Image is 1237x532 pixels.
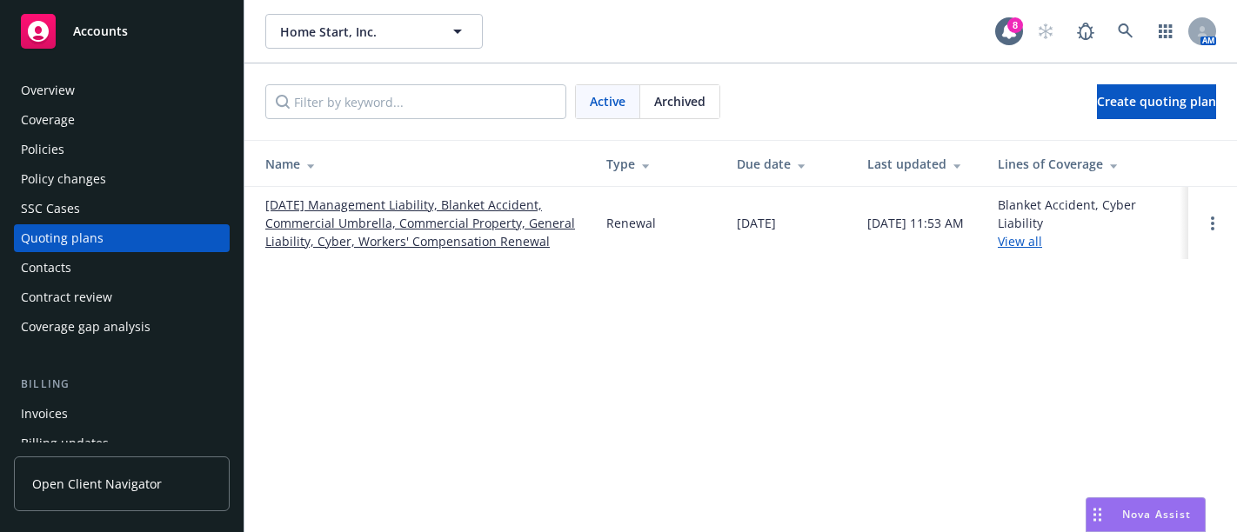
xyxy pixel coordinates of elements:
button: Nova Assist [1086,497,1206,532]
div: Last updated [867,155,970,173]
a: Invoices [14,400,230,428]
a: Policy changes [14,165,230,193]
div: Blanket Accident, Cyber Liability [998,196,1174,250]
a: Switch app [1148,14,1183,49]
div: Coverage [21,106,75,134]
span: Archived [654,92,705,110]
div: Type [606,155,709,173]
span: Accounts [73,24,128,38]
a: View all [998,233,1042,249]
div: Coverage gap analysis [21,313,150,341]
a: Quoting plans [14,224,230,252]
div: SSC Cases [21,195,80,223]
div: Name [265,155,578,173]
a: Open options [1202,213,1223,234]
a: Report a Bug [1068,14,1103,49]
a: Contract review [14,283,230,311]
a: [DATE] Management Liability, Blanket Accident, Commercial Umbrella, Commercial Property, General ... [265,196,578,250]
a: Search [1108,14,1143,49]
span: Active [590,92,625,110]
a: Contacts [14,254,230,282]
div: [DATE] [737,214,776,232]
div: Renewal [606,214,656,232]
a: Accounts [14,7,230,56]
div: 8 [1007,17,1023,33]
span: Open Client Navigator [32,475,162,493]
div: Overview [21,76,75,104]
span: Nova Assist [1122,507,1191,522]
div: [DATE] 11:53 AM [867,214,964,232]
a: Billing updates [14,429,230,457]
div: Invoices [21,400,68,428]
span: Home Start, Inc. [280,23,431,41]
div: Contacts [21,254,71,282]
a: Policies [14,136,230,163]
a: Coverage [14,106,230,134]
a: Create quoting plan [1097,84,1216,119]
button: Home Start, Inc. [265,14,483,49]
div: Quoting plans [21,224,104,252]
div: Billing updates [21,429,109,457]
input: Filter by keyword... [265,84,566,119]
a: Overview [14,76,230,104]
div: Lines of Coverage [998,155,1174,173]
a: Coverage gap analysis [14,313,230,341]
div: Policies [21,136,64,163]
div: Billing [14,376,230,393]
a: SSC Cases [14,195,230,223]
div: Due date [737,155,839,173]
span: Create quoting plan [1097,93,1216,110]
a: Start snowing [1028,14,1063,49]
div: Contract review [21,283,112,311]
div: Drag to move [1087,498,1108,531]
div: Policy changes [21,165,106,193]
